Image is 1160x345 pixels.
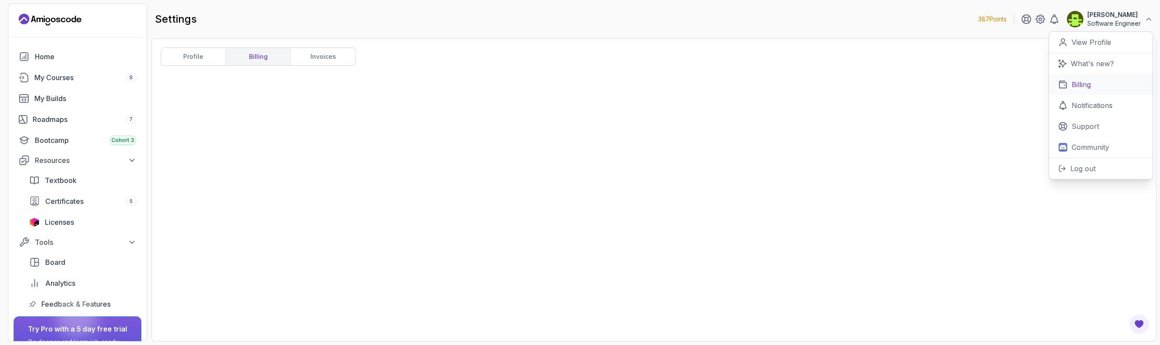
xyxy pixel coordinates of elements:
p: [PERSON_NAME] [1087,10,1141,19]
div: Home [35,51,136,62]
a: View Profile [1049,32,1153,53]
div: My Courses [34,72,136,83]
h2: settings [155,12,197,26]
span: Cohort 3 [111,137,134,144]
a: Billing [1049,74,1153,95]
a: certificates [24,193,141,210]
div: Roadmaps [33,114,136,125]
div: My Builds [34,93,136,104]
a: analytics [24,274,141,292]
a: What's new? [1049,53,1153,74]
p: Log out [1070,163,1096,174]
p: Software Engineer [1087,19,1141,28]
p: View Profile [1072,37,1111,47]
a: profile [161,48,225,65]
p: Notifications [1072,100,1113,111]
button: Resources [13,152,141,168]
button: user profile image[PERSON_NAME]Software Engineer [1066,10,1153,28]
a: courses [13,69,141,86]
span: Feedback & Features [41,299,111,309]
a: Community [1049,137,1153,158]
div: Resources [35,155,136,166]
span: Board [45,257,65,267]
div: Bootcamp [35,135,136,145]
a: textbook [24,172,141,189]
a: Landing page [19,13,81,27]
a: feedback [24,295,141,313]
span: 5 [129,198,133,205]
div: Tools [35,237,136,247]
span: Analytics [45,278,75,288]
span: Licenses [45,217,74,227]
button: Tools [13,234,141,250]
span: Certificates [45,196,84,206]
a: Support [1049,116,1153,137]
a: home [13,48,141,65]
a: Notifications [1049,95,1153,116]
span: Textbook [45,175,77,186]
a: invoices [290,48,355,65]
a: builds [13,90,141,107]
span: 7 [129,116,133,123]
a: board [24,254,141,271]
p: Billing [1072,79,1091,90]
a: billing [225,48,290,65]
button: Log out [1049,158,1153,179]
img: jetbrains icon [29,218,40,227]
p: What's new? [1071,58,1114,69]
img: user profile image [1067,11,1083,27]
p: Community [1072,142,1109,152]
span: 9 [129,74,133,81]
p: 387 Points [978,15,1007,24]
a: bootcamp [13,132,141,149]
button: Open Feedback Button [1129,314,1150,335]
p: Support [1072,121,1099,132]
a: roadmaps [13,111,141,128]
a: licenses [24,213,141,231]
